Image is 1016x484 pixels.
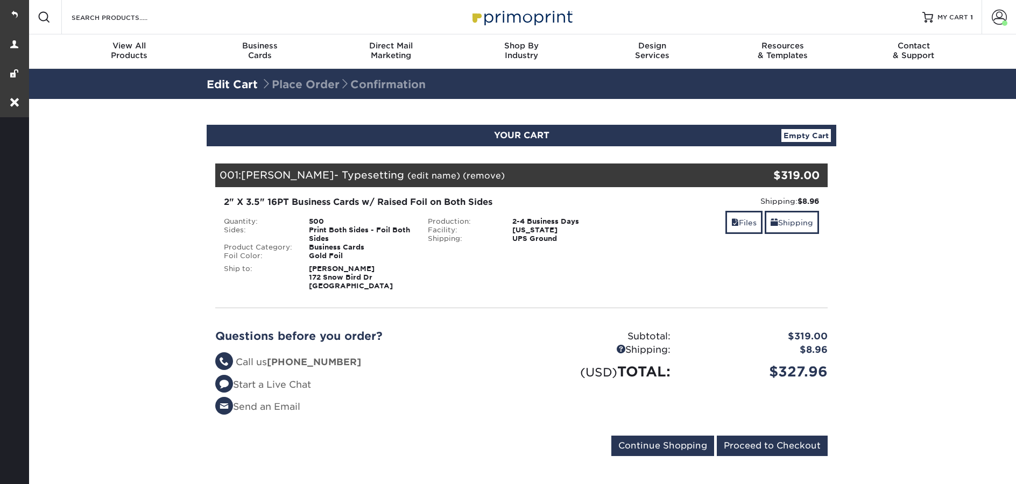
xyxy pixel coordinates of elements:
h2: Questions before you order? [215,330,513,343]
a: Files [725,211,763,234]
span: YOUR CART [494,130,549,140]
strong: [PHONE_NUMBER] [267,357,361,367]
div: Shipping: [420,234,505,243]
div: Quantity: [216,217,301,226]
span: Shop By [456,41,587,51]
strong: [PERSON_NAME] 172 Snow Bird Dr [GEOGRAPHIC_DATA] [309,265,393,290]
a: DesignServices [587,34,717,69]
div: Products [64,41,195,60]
input: Continue Shopping [611,436,714,456]
a: Empty Cart [781,129,831,142]
a: Direct MailMarketing [326,34,456,69]
a: Send an Email [215,401,300,412]
div: UPS Ground [504,234,623,243]
div: Industry [456,41,587,60]
span: Design [587,41,717,51]
a: Shop ByIndustry [456,34,587,69]
strong: $8.96 [798,197,819,205]
div: [US_STATE] [504,226,623,234]
div: Print Both Sides - Foil Both Sides [301,226,420,243]
div: $327.96 [679,361,836,382]
div: Foil Color: [216,252,301,260]
span: files [731,218,739,227]
div: Shipping: [631,196,819,207]
a: Edit Cart [207,78,258,91]
span: Place Order Confirmation [261,78,426,91]
div: Facility: [420,226,505,234]
div: Sides: [216,226,301,243]
div: 2-4 Business Days [504,217,623,226]
div: $8.96 [679,343,836,357]
div: Shipping: [521,343,679,357]
div: Marketing [326,41,456,60]
a: View AllProducts [64,34,195,69]
div: Ship to: [216,265,301,290]
div: & Templates [717,41,848,60]
li: Call us [215,355,513,369]
div: 2" X 3.5" 16PT Business Cards w/ Raised Foil on Both Sides [224,196,615,209]
div: Gold Foil [301,252,420,260]
span: [PERSON_NAME]- Typesetting [241,169,404,181]
div: Product Category: [216,243,301,252]
input: SEARCH PRODUCTS..... [70,11,175,24]
input: Proceed to Checkout [717,436,828,456]
span: shipping [771,218,778,227]
div: TOTAL: [521,361,679,382]
div: Cards [195,41,326,60]
span: MY CART [937,13,968,22]
div: & Support [848,41,979,60]
span: Business [195,41,326,51]
div: 500 [301,217,420,226]
span: Direct Mail [326,41,456,51]
a: Start a Live Chat [215,379,311,390]
div: Services [587,41,717,60]
div: Business Cards [301,243,420,252]
div: 001: [215,163,725,187]
span: View All [64,41,195,51]
div: Subtotal: [521,330,679,344]
span: 1 [970,13,973,21]
small: (USD) [580,365,617,379]
a: BusinessCards [195,34,326,69]
a: Shipping [765,211,819,234]
div: Production: [420,217,505,226]
a: (edit name) [407,170,460,181]
div: $319.00 [679,330,836,344]
a: Resources& Templates [717,34,848,69]
span: Resources [717,41,848,51]
div: $319.00 [725,167,820,183]
a: Contact& Support [848,34,979,69]
a: (remove) [463,170,505,181]
span: Contact [848,41,979,51]
img: Primoprint [468,5,575,29]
